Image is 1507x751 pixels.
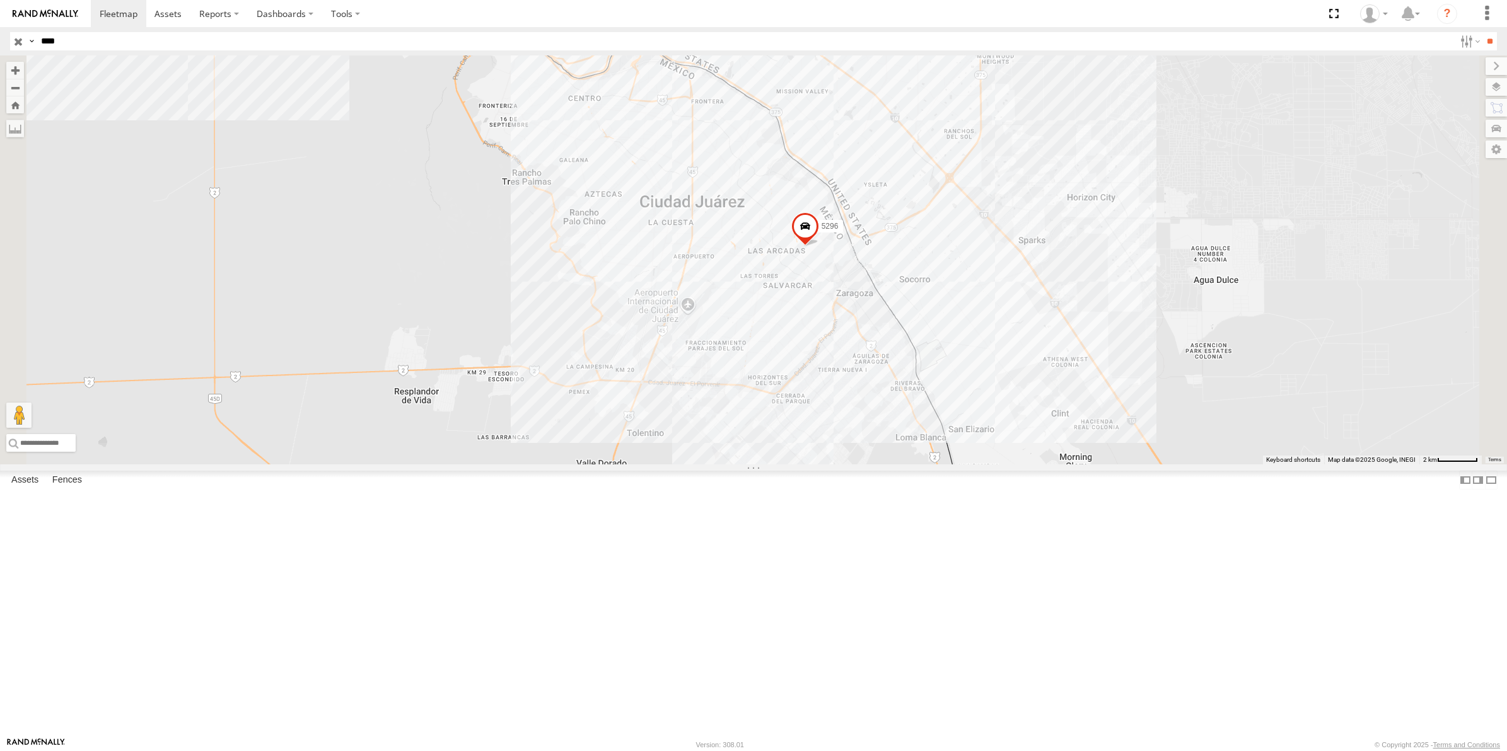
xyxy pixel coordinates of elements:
label: Hide Summary Table [1485,471,1498,489]
label: Dock Summary Table to the Right [1472,471,1484,489]
img: rand-logo.svg [13,9,78,18]
div: Version: 308.01 [696,741,744,748]
label: Fences [46,471,88,489]
button: Zoom Home [6,96,24,113]
label: Assets [5,471,45,489]
button: Keyboard shortcuts [1266,456,1320,464]
button: Map Scale: 2 km per 61 pixels [1419,456,1482,464]
span: 5296 [822,222,839,231]
i: ? [1437,4,1457,24]
label: Search Query [26,32,37,50]
label: Measure [6,120,24,137]
span: Map data ©2025 Google, INEGI [1328,456,1416,463]
span: 2 km [1423,456,1437,463]
div: Roberto Garcia [1356,4,1392,23]
a: Terms (opens in new tab) [1488,457,1501,462]
label: Map Settings [1486,140,1507,158]
a: Terms and Conditions [1433,741,1500,748]
div: © Copyright 2025 - [1375,741,1500,748]
label: Search Filter Options [1455,32,1482,50]
label: Dock Summary Table to the Left [1459,471,1472,489]
button: Drag Pegman onto the map to open Street View [6,403,32,428]
button: Zoom out [6,79,24,96]
button: Zoom in [6,62,24,79]
a: Visit our Website [7,738,65,751]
